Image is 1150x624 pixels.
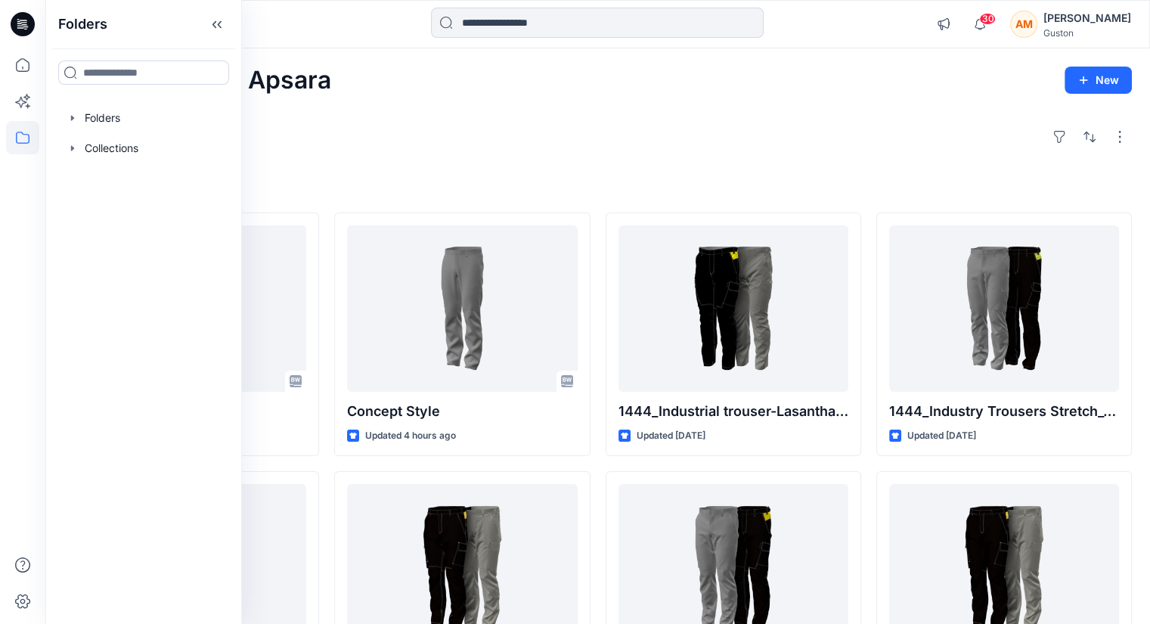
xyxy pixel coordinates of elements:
div: Guston [1043,27,1131,39]
p: Updated 4 hours ago [365,428,456,444]
p: Updated [DATE] [907,428,976,444]
div: AM [1010,11,1037,38]
a: 1444_Industrial trouser-Lasantha-FINAL ASSINGMENT [618,225,848,392]
div: [PERSON_NAME] [1043,9,1131,27]
p: 1444_Industry Trousers Stretch_Thakshila_Final [889,401,1119,422]
p: 1444_Industrial trouser-Lasantha-FINAL ASSINGMENT [618,401,848,422]
h4: Styles [64,179,1132,197]
a: Concept Style [347,225,577,392]
p: Updated [DATE] [637,428,705,444]
p: Concept Style [347,401,577,422]
a: 1444_Industry Trousers Stretch_Thakshila_Final [889,225,1119,392]
span: 30 [979,13,996,25]
button: New [1065,67,1132,94]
